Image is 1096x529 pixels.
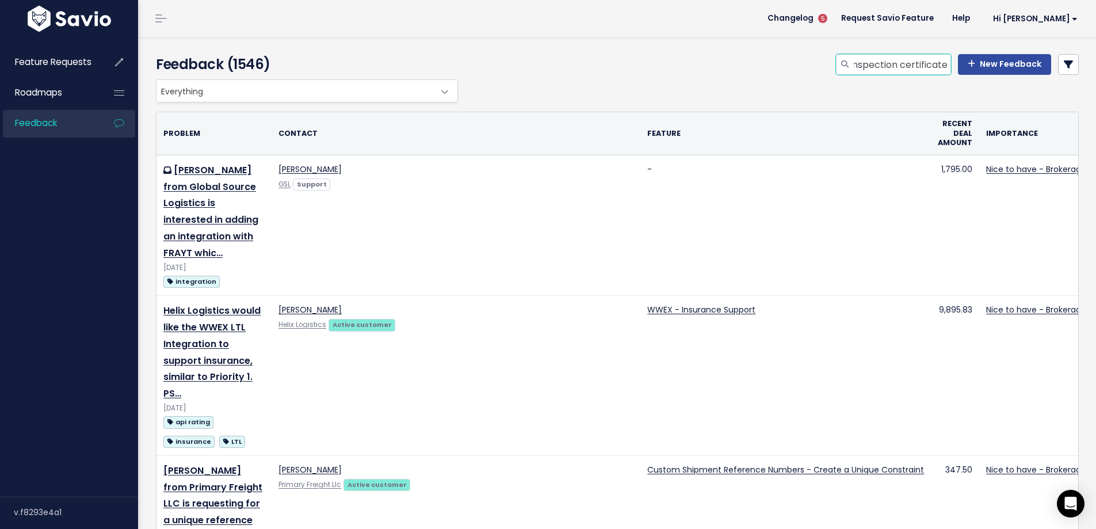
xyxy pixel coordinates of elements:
th: Contact [272,112,640,155]
a: Helix Logistics would like the WWEX LTL Integration to support insurance, similar to Priority 1. PS… [163,304,261,400]
a: Helix Logistics [278,320,326,329]
span: Everything [156,79,458,102]
strong: Active customer [347,480,407,489]
span: integration [163,276,220,288]
a: LTL [219,434,245,448]
span: api rating [163,416,213,428]
a: Primary Freight Llc [278,480,341,489]
a: Hi [PERSON_NAME] [979,10,1087,28]
td: 1,795.00 [931,155,979,295]
img: logo-white.9d6f32f41409.svg [25,6,114,32]
a: Roadmaps [3,79,96,106]
span: Roadmaps [15,86,62,98]
span: Feedback [15,117,57,129]
a: [PERSON_NAME] [278,464,342,475]
span: LTL [219,436,245,448]
a: [PERSON_NAME] [278,163,342,175]
a: Active customer [343,478,410,490]
a: Feedback [3,110,96,136]
td: - [640,155,931,295]
td: 9,895.83 [931,296,979,456]
a: Feature Requests [3,49,96,75]
span: 5 [818,14,827,23]
a: [PERSON_NAME] [278,304,342,315]
span: Everything [156,80,434,102]
span: Changelog [767,14,814,22]
th: Recent deal amount [931,112,979,155]
a: Request Savio Feature [832,10,943,27]
a: insurance [163,434,215,448]
th: Feature [640,112,931,155]
a: Custom Shipment Reference Numbers - Create a Unique Constraint [647,464,924,475]
a: Help [943,10,979,27]
div: [DATE] [163,402,265,414]
a: New Feedback [958,54,1051,75]
a: GSL [278,180,291,189]
span: insurance [163,436,215,448]
div: [DATE] [163,262,265,274]
h4: Feedback (1546) [156,54,452,75]
a: WWEX - Insurance Support [647,304,755,315]
div: Open Intercom Messenger [1057,490,1084,517]
a: integration [163,274,220,288]
a: Support [293,178,330,189]
span: Hi [PERSON_NAME] [993,14,1078,23]
a: Active customer [329,318,395,330]
th: Problem [156,112,272,155]
input: Search feedback... [853,54,951,75]
strong: Active customer [333,320,392,329]
a: [PERSON_NAME] from Global Source Logistics is interested in adding an integration with FRAYT whic… [163,163,258,260]
span: Feature Requests [15,56,91,68]
strong: Support [297,180,327,189]
div: v.f8293e4a1 [14,497,138,527]
a: api rating [163,414,213,429]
